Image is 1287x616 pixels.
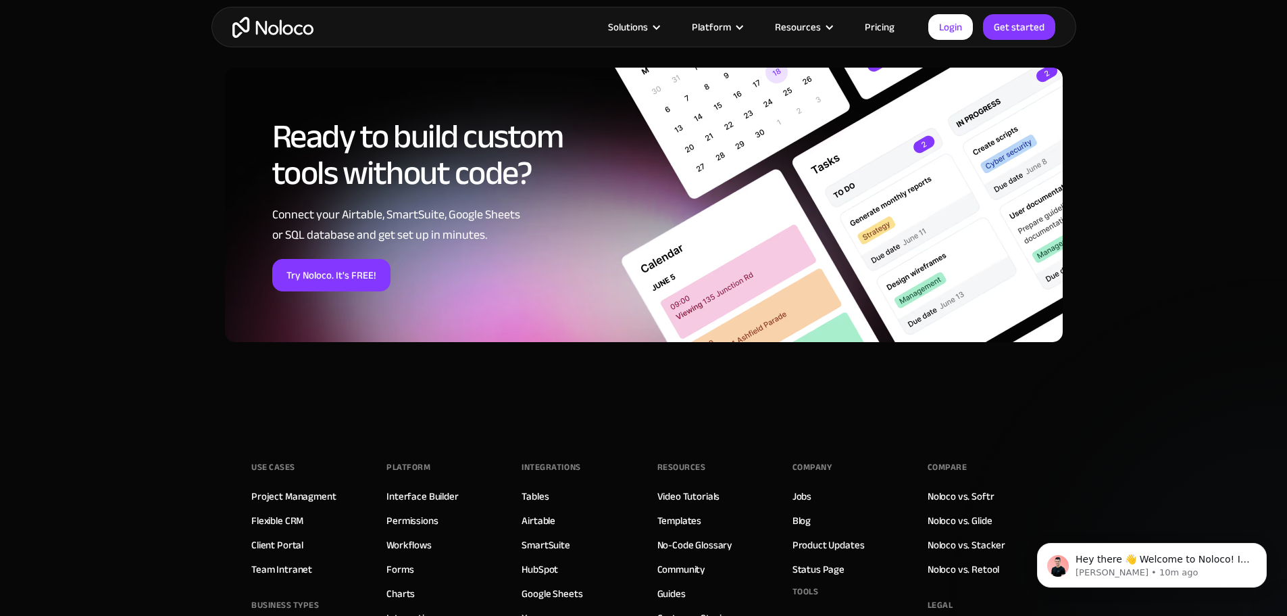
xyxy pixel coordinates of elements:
[692,18,731,36] div: Platform
[251,561,312,578] a: Team Intranet
[792,488,811,505] a: Jobs
[386,488,458,505] a: Interface Builder
[657,457,706,477] div: Resources
[792,512,811,529] a: Blog
[386,512,438,529] a: Permissions
[657,512,702,529] a: Templates
[386,536,432,554] a: Workflows
[775,18,821,36] div: Resources
[657,536,733,554] a: No-Code Glossary
[675,18,758,36] div: Platform
[657,561,706,578] a: Community
[792,457,832,477] div: Company
[522,536,570,554] a: SmartSuite
[386,561,413,578] a: Forms
[928,14,973,40] a: Login
[251,488,336,505] a: Project Managment
[272,205,613,245] div: Connect your Airtable, SmartSuite, Google Sheets or SQL database and get set up in minutes.
[758,18,848,36] div: Resources
[522,457,580,477] div: INTEGRATIONS
[928,536,1005,554] a: Noloco vs. Stacker
[522,585,582,602] a: Google Sheets
[928,561,999,578] a: Noloco vs. Retool
[386,457,430,477] div: Platform
[608,18,648,36] div: Solutions
[272,118,613,191] h2: Ready to build custom tools without code?
[928,457,967,477] div: Compare
[928,595,953,615] div: Legal
[591,18,675,36] div: Solutions
[928,512,992,529] a: Noloco vs. Glide
[522,561,558,578] a: HubSpot
[792,561,844,578] a: Status Page
[928,488,994,505] a: Noloco vs. Softr
[792,582,819,602] div: Tools
[251,512,303,529] a: Flexible CRM
[792,536,865,554] a: Product Updates
[522,488,549,505] a: Tables
[657,488,720,505] a: Video Tutorials
[1017,515,1287,609] iframe: Intercom notifications message
[848,18,911,36] a: Pricing
[251,536,303,554] a: Client Portal
[386,585,415,602] a: Charts
[272,259,390,291] a: Try Noloco. It's FREE!
[983,14,1055,40] a: Get started
[251,595,319,615] div: BUSINESS TYPES
[522,512,555,529] a: Airtable
[232,17,313,38] a: home
[251,457,295,477] div: Use Cases
[657,585,686,602] a: Guides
